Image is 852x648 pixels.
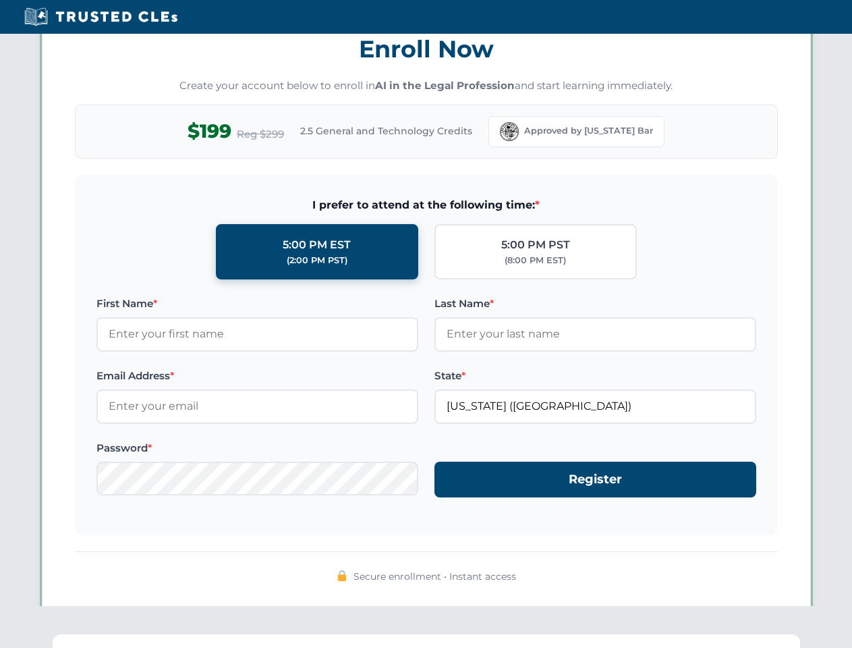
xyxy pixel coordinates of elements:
[434,317,756,351] input: Enter your last name
[287,254,347,267] div: (2:00 PM PST)
[353,569,516,584] span: Secure enrollment • Instant access
[96,440,418,456] label: Password
[434,389,756,423] input: Florida (FL)
[300,124,472,138] span: 2.5 General and Technology Credits
[20,7,181,27] img: Trusted CLEs
[434,462,756,497] button: Register
[96,196,756,214] span: I prefer to attend at the following time:
[96,389,418,423] input: Enter your email
[434,296,756,312] label: Last Name
[96,317,418,351] input: Enter your first name
[96,368,418,384] label: Email Address
[434,368,756,384] label: State
[501,236,570,254] div: 5:00 PM PST
[237,126,284,142] span: Reg $299
[500,122,519,141] img: Florida Bar
[188,116,231,146] span: $199
[524,124,653,138] span: Approved by [US_STATE] Bar
[505,254,566,267] div: (8:00 PM EST)
[375,79,515,92] strong: AI in the Legal Profession
[283,236,351,254] div: 5:00 PM EST
[337,570,347,581] img: 🔒
[96,296,418,312] label: First Name
[75,28,778,70] h3: Enroll Now
[75,78,778,94] p: Create your account below to enroll in and start learning immediately.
